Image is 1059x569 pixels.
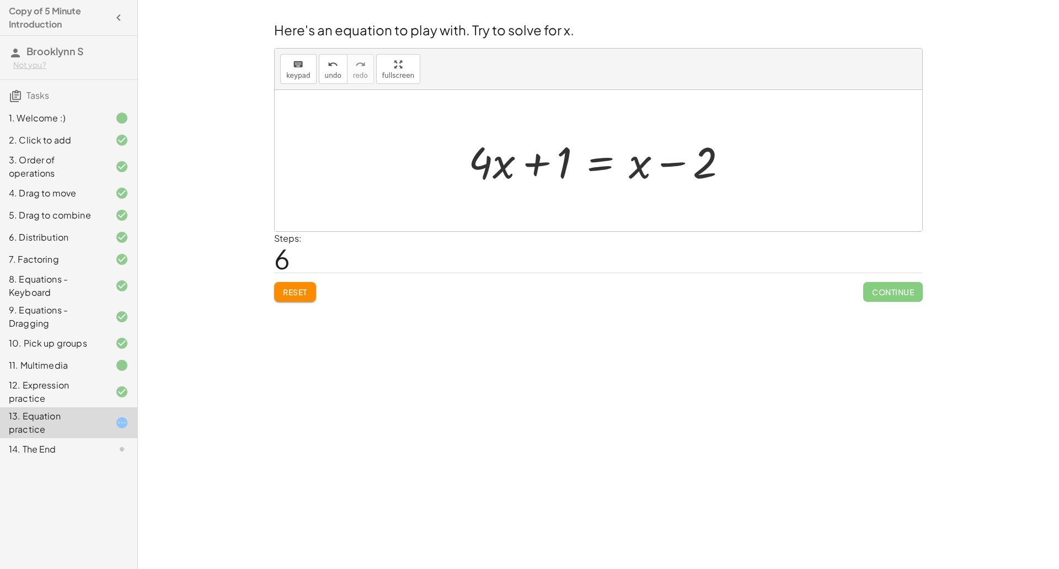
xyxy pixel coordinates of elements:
div: 4. Drag to move [9,187,98,200]
i: keyboard [293,58,303,71]
button: redoredo [347,54,374,84]
label: Steps: [274,232,302,244]
button: undoundo [319,54,347,84]
i: undo [328,58,338,71]
div: 1. Welcome :) [9,111,98,125]
div: 8. Equations - Keyboard [9,273,98,299]
div: 10. Pick up groups [9,337,98,350]
i: Task finished and correct. [115,187,129,200]
i: Task finished. [115,111,129,125]
i: Task finished and correct. [115,310,129,323]
div: 3. Order of operations [9,153,98,180]
i: Task finished and correct. [115,253,129,266]
i: redo [355,58,366,71]
i: Task finished. [115,359,129,372]
div: 5. Drag to combine [9,209,98,222]
div: 6. Distribution [9,231,98,244]
i: Task finished and correct. [115,279,129,293]
i: Task finished and correct. [115,231,129,244]
div: 13. Equation practice [9,410,98,436]
button: fullscreen [376,54,420,84]
span: fullscreen [382,72,414,79]
div: 2. Click to add [9,134,98,147]
i: Task started. [115,416,129,429]
i: Task finished and correct. [115,209,129,222]
span: Brooklynn S [26,45,84,57]
span: redo [353,72,368,79]
div: Not you? [13,60,129,71]
span: Tasks [26,89,49,101]
h4: Copy of 5 Minute Introduction [9,4,109,31]
i: Task finished and correct. [115,337,129,350]
i: Task finished and correct. [115,134,129,147]
span: Reset [283,287,307,297]
button: keyboardkeypad [280,54,317,84]
span: Here's an equation to play with. Try to solve for x. [274,22,574,38]
div: 11. Multimedia [9,359,98,372]
i: Task finished and correct. [115,160,129,173]
div: 7. Factoring [9,253,98,266]
span: undo [325,72,341,79]
div: 14. The End [9,443,98,456]
span: 6 [274,242,290,275]
button: Reset [274,282,316,302]
i: Task finished and correct. [115,385,129,398]
span: keypad [286,72,311,79]
div: 12. Expression practice [9,379,98,405]
div: 9. Equations - Dragging [9,304,98,330]
i: Task not started. [115,443,129,456]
